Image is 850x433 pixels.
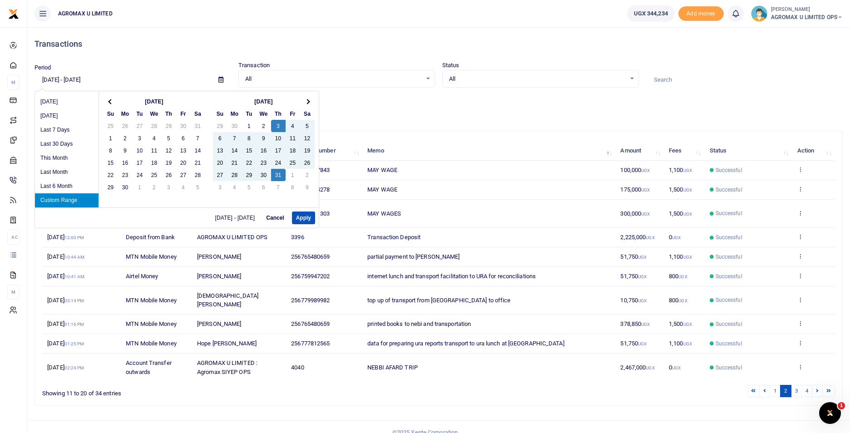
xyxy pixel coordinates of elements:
[286,141,362,161] th: Account Number: activate to sort column ascending
[64,235,84,240] small: 12:00 PM
[257,144,271,157] td: 16
[8,10,19,17] a: logo-small logo-large logo-large
[126,273,158,280] span: Airtel Money
[126,320,177,327] span: MTN Mobile Money
[47,253,84,260] span: [DATE]
[620,167,650,173] span: 100,000
[683,212,692,216] small: UGX
[271,157,286,169] td: 24
[133,120,147,132] td: 27
[641,212,650,216] small: UGX
[669,273,687,280] span: 800
[669,297,687,304] span: 800
[133,181,147,193] td: 1
[683,341,692,346] small: UGX
[367,167,397,173] span: MAY WAGE
[118,95,191,108] th: [DATE]
[176,144,191,157] td: 13
[126,297,177,304] span: MTN Mobile Money
[35,151,99,165] li: This Month
[716,364,742,372] span: Successful
[197,273,241,280] span: [PERSON_NAME]
[35,193,99,207] li: Custom Range
[300,157,315,169] td: 26
[367,297,510,304] span: top up of transport from [GEOGRAPHIC_DATA] to office
[291,297,330,304] span: 256779989982
[262,212,288,224] button: Cancel
[64,365,84,370] small: 02:24 PM
[620,297,647,304] span: 10,750
[634,9,668,18] span: UGX 344,234
[620,210,650,217] span: 300,000
[683,322,692,327] small: UGX
[291,273,330,280] span: 256759947202
[286,108,300,120] th: Fr
[838,402,845,409] span: 1
[35,39,843,49] h4: Transactions
[104,144,118,157] td: 8
[716,186,742,194] span: Successful
[227,181,242,193] td: 4
[242,132,257,144] td: 8
[367,186,397,193] span: MAY WAGE
[271,108,286,120] th: Th
[35,165,99,179] li: Last Month
[669,364,681,371] span: 0
[362,141,615,161] th: Memo: activate to sort column descending
[620,364,654,371] span: 2,467,000
[678,298,687,303] small: UGX
[104,108,118,120] th: Su
[47,364,84,371] span: [DATE]
[678,6,724,21] span: Add money
[47,234,84,241] span: [DATE]
[623,5,678,22] li: Wallet ballance
[197,234,267,241] span: AGROMAX U LIMITED OPS
[638,341,647,346] small: UGX
[271,181,286,193] td: 7
[669,320,692,327] span: 1,500
[627,5,675,22] a: UGX 344,234
[646,365,654,370] small: UGX
[118,108,133,120] th: Mo
[442,61,460,70] label: Status
[197,292,258,308] span: [DEMOGRAPHIC_DATA][PERSON_NAME]
[176,181,191,193] td: 4
[227,157,242,169] td: 21
[64,322,84,327] small: 01:16 PM
[367,273,536,280] span: internet lunch and transport facilitation to URA for reconciliations
[771,6,843,14] small: [PERSON_NAME]
[133,108,147,120] th: Tu
[126,359,172,375] span: Account Transfer outwards
[191,169,205,181] td: 28
[227,108,242,120] th: Mo
[751,5,843,22] a: profile-user [PERSON_NAME] AGROMAX U LIMITED OPS
[257,132,271,144] td: 9
[300,181,315,193] td: 9
[271,120,286,132] td: 3
[716,296,742,304] span: Successful
[64,298,84,303] small: 03:14 PM
[176,108,191,120] th: Fr
[191,132,205,144] td: 7
[147,181,162,193] td: 2
[227,132,242,144] td: 7
[716,166,742,174] span: Successful
[664,141,705,161] th: Fees: activate to sort column ascending
[286,169,300,181] td: 1
[197,253,241,260] span: [PERSON_NAME]
[641,187,650,192] small: UGX
[638,298,647,303] small: UGX
[213,132,227,144] td: 6
[118,144,133,157] td: 9
[672,235,681,240] small: UGX
[716,272,742,280] span: Successful
[367,320,471,327] span: printed books to nebi and transportation
[646,72,843,88] input: Search
[638,255,647,260] small: UGX
[242,120,257,132] td: 1
[678,274,687,279] small: UGX
[213,157,227,169] td: 20
[751,5,767,22] img: profile-user
[162,169,176,181] td: 26
[291,253,330,260] span: 256765480659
